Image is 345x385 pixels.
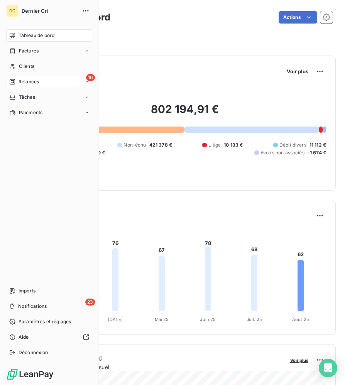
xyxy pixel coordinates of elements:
[108,317,123,322] tspan: [DATE]
[6,331,92,343] a: Aide
[288,356,311,363] button: Voir plus
[6,316,92,328] a: Paramètres et réglages
[19,109,42,116] span: Paiements
[6,76,92,88] a: 16Relances
[123,142,146,149] span: Non-échu
[292,317,309,322] tspan: Août 25
[44,363,285,371] span: Chiffre d'affaires mensuel
[19,94,35,101] span: Tâches
[279,142,306,149] span: Débit divers
[85,299,95,306] span: 23
[19,318,71,325] span: Paramètres et réglages
[208,142,221,149] span: Litige
[290,358,308,363] span: Voir plus
[247,317,262,322] tspan: Juil. 25
[200,317,216,322] tspan: Juin 25
[6,285,92,297] a: Imports
[19,32,54,39] span: Tableau de bord
[19,47,39,54] span: Factures
[6,45,92,57] a: Factures
[6,106,92,119] a: Paiements
[309,142,326,149] span: 11 112 €
[149,142,172,149] span: 421 378 €
[19,287,36,294] span: Imports
[284,68,311,75] button: Voir plus
[18,303,47,310] span: Notifications
[155,317,169,322] tspan: Mai 25
[224,142,243,149] span: 10 133 €
[19,63,34,70] span: Clients
[308,149,326,156] span: -1 674 €
[86,74,95,81] span: 16
[319,359,337,377] div: Open Intercom Messenger
[6,91,92,103] a: Tâches
[6,368,54,380] img: Logo LeanPay
[279,11,317,24] button: Actions
[287,68,308,74] span: Voir plus
[19,334,29,341] span: Aide
[6,29,92,42] a: Tableau de bord
[6,60,92,73] a: Clients
[6,5,19,17] div: DC
[44,102,326,124] h2: 802 194,91 €
[19,349,48,356] span: Déconnexion
[22,8,77,14] span: Dernier Cri
[19,78,39,85] span: Relances
[260,149,304,156] span: Avoirs non associés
